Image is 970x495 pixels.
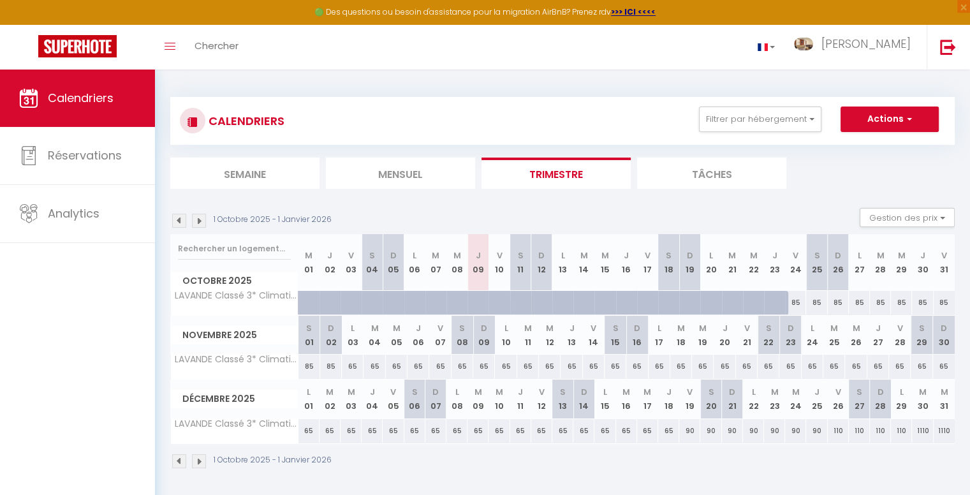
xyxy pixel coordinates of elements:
th: 15 [594,234,615,291]
abbr: M [622,386,630,398]
abbr: S [666,249,672,262]
div: 65 [489,419,510,443]
a: ... [PERSON_NAME] [784,25,927,70]
th: 02 [320,316,342,355]
abbr: M [326,386,334,398]
th: 20 [700,380,721,418]
th: 03 [341,234,362,291]
th: 22 [743,380,764,418]
div: 65 [364,355,385,378]
th: 12 [531,380,552,418]
div: 85 [298,355,320,378]
img: logout [940,39,956,55]
th: 03 [342,316,364,355]
div: 65 [552,419,573,443]
img: Super Booking [38,35,117,57]
th: 10 [495,316,517,355]
abbr: D [538,249,545,262]
strong: >>> ICI <<<< [611,6,656,17]
abbr: V [835,386,841,398]
div: 65 [670,355,692,378]
th: 30 [933,316,955,355]
div: 90 [700,419,721,443]
abbr: D [835,249,841,262]
th: 08 [446,380,467,418]
abbr: M [580,249,588,262]
th: 15 [605,316,626,355]
abbr: D [481,322,487,334]
div: 65 [452,355,473,378]
th: 10 [489,380,510,418]
span: [PERSON_NAME] [821,36,911,52]
th: 21 [722,380,743,418]
th: 16 [626,316,648,355]
th: 26 [845,316,867,355]
span: Chercher [195,39,239,52]
th: 13 [561,316,582,355]
abbr: S [459,322,465,334]
th: 08 [452,316,473,355]
th: 17 [637,380,658,418]
abbr: S [856,386,862,398]
th: 07 [425,380,446,418]
div: 65 [889,355,911,378]
th: 13 [552,380,573,418]
abbr: J [569,322,574,334]
abbr: V [793,249,798,262]
div: 65 [362,419,383,443]
abbr: M [546,322,554,334]
abbr: L [561,249,565,262]
a: Chercher [185,25,248,70]
abbr: M [432,249,439,262]
div: 85 [870,291,891,314]
th: 08 [446,234,467,291]
abbr: M [474,386,482,398]
li: Tâches [637,158,786,189]
th: 18 [670,316,692,355]
th: 06 [404,380,425,418]
span: Calendriers [48,90,114,106]
abbr: M [496,386,503,398]
abbr: D [788,322,794,334]
abbr: V [496,249,502,262]
th: 23 [764,380,785,418]
div: 85 [891,291,912,314]
abbr: M [792,386,800,398]
abbr: L [603,386,607,398]
img: ... [794,38,813,50]
th: 27 [849,380,870,418]
th: 31 [934,234,955,291]
div: 65 [467,419,489,443]
abbr: J [723,322,728,334]
th: 01 [298,380,320,418]
abbr: D [687,249,693,262]
abbr: L [709,249,713,262]
abbr: V [744,322,749,334]
th: 06 [408,316,429,355]
th: 24 [802,316,823,355]
abbr: M [852,322,860,334]
abbr: L [307,386,311,398]
div: 90 [785,419,806,443]
div: 65 [594,419,615,443]
p: 1 Octobre 2025 - 1 Janvier 2026 [214,454,332,466]
th: 11 [510,380,531,418]
abbr: S [518,249,524,262]
abbr: L [351,322,355,334]
div: 65 [692,355,714,378]
span: LAVANDE Classé 3* Climatisé Centre ville piétonnier by La Conciergerie 13 [173,355,300,364]
p: 1 Octobre 2025 - 1 Janvier 2026 [214,214,332,226]
div: 65 [845,355,867,378]
div: 65 [649,355,670,378]
th: 29 [891,380,912,418]
abbr: V [390,386,396,398]
abbr: M [941,386,948,398]
th: 18 [658,234,679,291]
th: 19 [679,380,700,418]
div: 65 [779,355,801,378]
button: Filtrer par hébergement [699,107,821,132]
abbr: L [811,322,814,334]
abbr: M [830,322,838,334]
div: 65 [736,355,758,378]
th: 22 [743,234,764,291]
